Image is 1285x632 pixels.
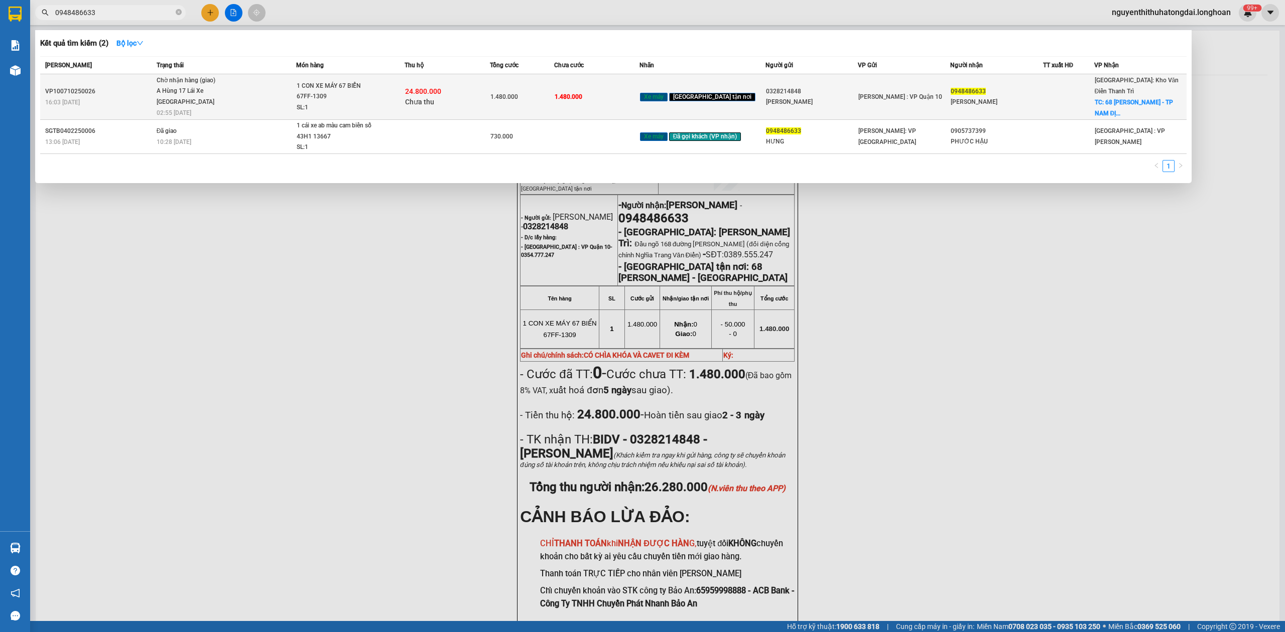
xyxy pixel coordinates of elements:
span: 24.800.000 [405,87,441,95]
div: Chờ nhận hàng (giao) [157,75,232,86]
a: 1 [1163,161,1174,172]
span: Thu hộ [405,62,424,69]
span: search [42,9,49,16]
h3: Kết quả tìm kiếm ( 2 ) [40,38,108,49]
span: 1.480.000 [490,93,518,100]
div: VP100710250026 [45,86,154,97]
span: [GEOGRAPHIC_DATA] tận nơi [669,93,755,102]
span: VP Nhận [1094,62,1119,69]
div: SL: 1 [297,102,372,113]
span: 10:28 [DATE] [157,138,191,145]
button: right [1175,160,1187,172]
span: Xe máy [640,93,668,102]
li: Previous Page [1150,160,1163,172]
span: Tổng cước [490,62,519,69]
span: Đã gọi khách (VP nhận) [669,132,741,141]
div: [PERSON_NAME] [951,97,1042,107]
span: 02:55 [DATE] [157,109,191,116]
span: TT xuất HĐ [1043,62,1074,69]
span: [GEOGRAPHIC_DATA]: Kho Văn Điển Thanh Trì [1095,77,1179,95]
li: Next Page [1175,160,1187,172]
span: 0948486633 [951,88,986,95]
img: warehouse-icon [10,543,21,553]
div: HƯNG [766,136,857,147]
span: Chưa cước [554,62,584,69]
div: [PERSON_NAME] [766,97,857,107]
span: Người nhận [950,62,983,69]
div: 0905737399 [951,126,1042,136]
span: 0948486633 [766,127,801,134]
img: solution-icon [10,40,21,51]
span: 1.480.000 [555,93,582,100]
strong: Bộ lọc [116,39,144,47]
span: Đã giao [157,127,177,134]
span: question-circle [11,566,20,575]
span: Nhãn [639,62,654,69]
span: VP Gửi [858,62,877,69]
img: logo-vxr [9,7,22,22]
span: [PERSON_NAME]: VP [GEOGRAPHIC_DATA] [858,127,916,145]
img: warehouse-icon [10,65,21,76]
div: 1 CON XE MÁY 67 BIỂN 67FF-1309 [297,81,372,102]
span: Trạng thái [157,62,184,69]
div: 1 cái xe ab màu cam biển số 43H1 13667 [297,120,372,142]
div: 0328214848 [766,86,857,97]
span: [PERSON_NAME] [45,62,92,69]
span: left [1153,163,1160,169]
span: Người gửi [765,62,793,69]
span: Món hàng [296,62,324,69]
input: Tìm tên, số ĐT hoặc mã đơn [55,7,174,18]
button: left [1150,160,1163,172]
span: 13:06 [DATE] [45,138,80,145]
span: 16:03 [DATE] [45,99,80,106]
span: Chưa thu [405,98,434,106]
button: Bộ lọcdown [108,35,152,51]
div: A Hùng 17 Lái Xe [GEOGRAPHIC_DATA] 0325666247 [157,86,232,107]
span: [PERSON_NAME] : VP Quận 10 [858,93,942,100]
span: [GEOGRAPHIC_DATA] : VP [PERSON_NAME] [1095,127,1165,145]
span: down [137,40,144,47]
span: TC: 68 [PERSON_NAME] - TP NAM ĐỊ... [1095,99,1173,117]
span: message [11,611,20,620]
span: notification [11,588,20,598]
div: SGTB0402250006 [45,126,154,136]
span: close-circle [176,8,182,18]
span: 730.000 [490,133,513,140]
li: 1 [1163,160,1175,172]
span: right [1178,163,1184,169]
div: PHƯỚC HẬU [951,136,1042,147]
span: Xe máy [640,132,668,141]
div: SL: 1 [297,142,372,153]
span: close-circle [176,9,182,15]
